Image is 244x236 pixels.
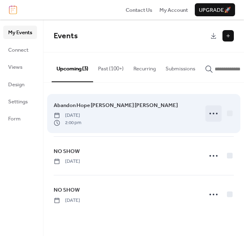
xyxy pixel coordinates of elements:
[8,63,22,71] span: Views
[3,26,37,39] a: My Events
[54,158,80,165] span: [DATE]
[126,6,152,14] a: Contact Us
[54,147,80,156] a: NO SHOW
[129,52,161,81] button: Recurring
[8,46,28,54] span: Connect
[8,115,21,123] span: Form
[3,112,37,125] a: Form
[8,98,28,106] span: Settings
[9,5,17,14] img: logo
[159,6,188,14] a: My Account
[54,197,80,204] span: [DATE]
[3,95,37,108] a: Settings
[3,60,37,73] a: Views
[8,28,32,37] span: My Events
[3,43,37,56] a: Connect
[54,101,178,109] span: Abandon Hope [PERSON_NAME] [PERSON_NAME]
[8,81,24,89] span: Design
[54,147,80,155] span: NO SHOW
[161,52,200,81] button: Submissions
[54,28,78,44] span: Events
[93,52,129,81] button: Past (100+)
[54,186,80,194] a: NO SHOW
[52,52,93,82] button: Upcoming (3)
[54,112,81,119] span: [DATE]
[3,78,37,91] a: Design
[195,3,235,16] button: Upgrade🚀
[54,186,80,194] span: NO SHOW
[199,6,231,14] span: Upgrade 🚀
[54,101,178,110] a: Abandon Hope [PERSON_NAME] [PERSON_NAME]
[54,119,81,127] span: 2:00 pm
